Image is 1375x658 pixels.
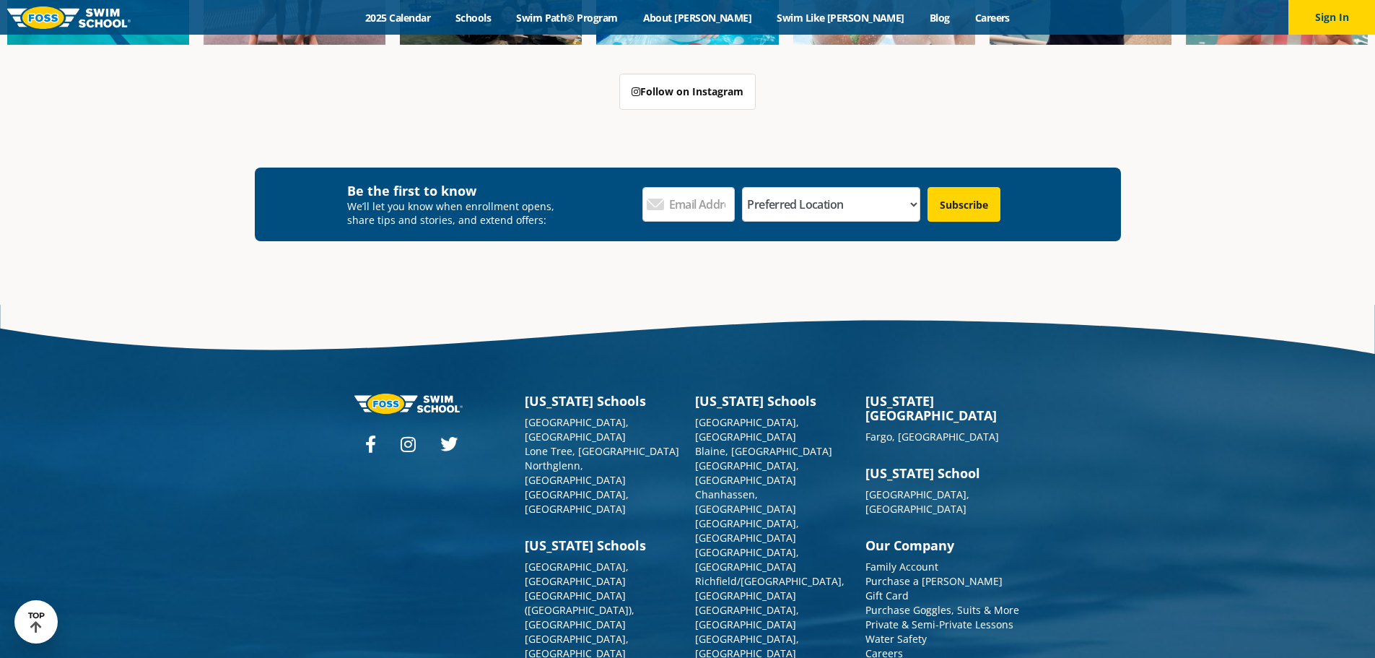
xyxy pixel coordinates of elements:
a: Water Safety [865,632,927,646]
h3: [US_STATE] Schools [695,394,851,408]
a: [GEOGRAPHIC_DATA], [GEOGRAPHIC_DATA] [695,545,799,573]
a: Swim Path® Program [504,11,630,25]
a: 2025 Calendar [353,11,443,25]
a: Blaine, [GEOGRAPHIC_DATA] [695,444,832,458]
h3: [US_STATE] School [865,466,1021,480]
a: About [PERSON_NAME] [630,11,764,25]
img: FOSS Swim School Logo [7,7,131,29]
img: Foss-logo-horizontal-white.svg [354,394,463,413]
a: Purchase a [PERSON_NAME] Gift Card [865,574,1003,602]
input: Subscribe [927,187,1000,222]
p: We’ll let you know when enrollment opens, share tips and stories, and extend offers: [347,199,564,227]
a: Purchase Goggles, Suits & More [865,603,1019,617]
h3: [US_STATE] Schools [525,538,681,553]
a: Careers [962,11,1022,25]
a: [GEOGRAPHIC_DATA], [GEOGRAPHIC_DATA] [695,603,799,631]
h3: Our Company [865,538,1021,553]
a: [GEOGRAPHIC_DATA], [GEOGRAPHIC_DATA] [525,560,629,588]
a: [GEOGRAPHIC_DATA] ([GEOGRAPHIC_DATA]), [GEOGRAPHIC_DATA] [525,589,634,631]
a: Swim Like [PERSON_NAME] [764,11,917,25]
a: Richfield/[GEOGRAPHIC_DATA], [GEOGRAPHIC_DATA] [695,574,844,602]
a: [GEOGRAPHIC_DATA], [GEOGRAPHIC_DATA] [525,488,629,516]
a: Family Account [865,560,938,573]
h3: [US_STATE][GEOGRAPHIC_DATA] [865,394,1021,423]
div: TOP [28,611,45,633]
a: Northglenn, [GEOGRAPHIC_DATA] [525,459,626,487]
a: [GEOGRAPHIC_DATA], [GEOGRAPHIC_DATA] [525,415,629,443]
a: Schools [443,11,504,25]
h3: [US_STATE] Schools [525,394,681,408]
a: Follow on Instagram [619,74,756,110]
a: [GEOGRAPHIC_DATA], [GEOGRAPHIC_DATA] [695,415,799,443]
h4: Be the first to know [347,182,564,199]
a: [GEOGRAPHIC_DATA], [GEOGRAPHIC_DATA] [695,516,799,545]
a: Chanhassen, [GEOGRAPHIC_DATA] [695,488,796,516]
a: Lone Tree, [GEOGRAPHIC_DATA] [525,444,679,458]
a: Private & Semi-Private Lessons [865,618,1013,631]
input: Email Address [642,187,735,222]
a: Blog [917,11,962,25]
a: Fargo, [GEOGRAPHIC_DATA] [865,430,999,443]
a: [GEOGRAPHIC_DATA], [GEOGRAPHIC_DATA] [695,459,799,487]
a: [GEOGRAPHIC_DATA], [GEOGRAPHIC_DATA] [865,488,969,516]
